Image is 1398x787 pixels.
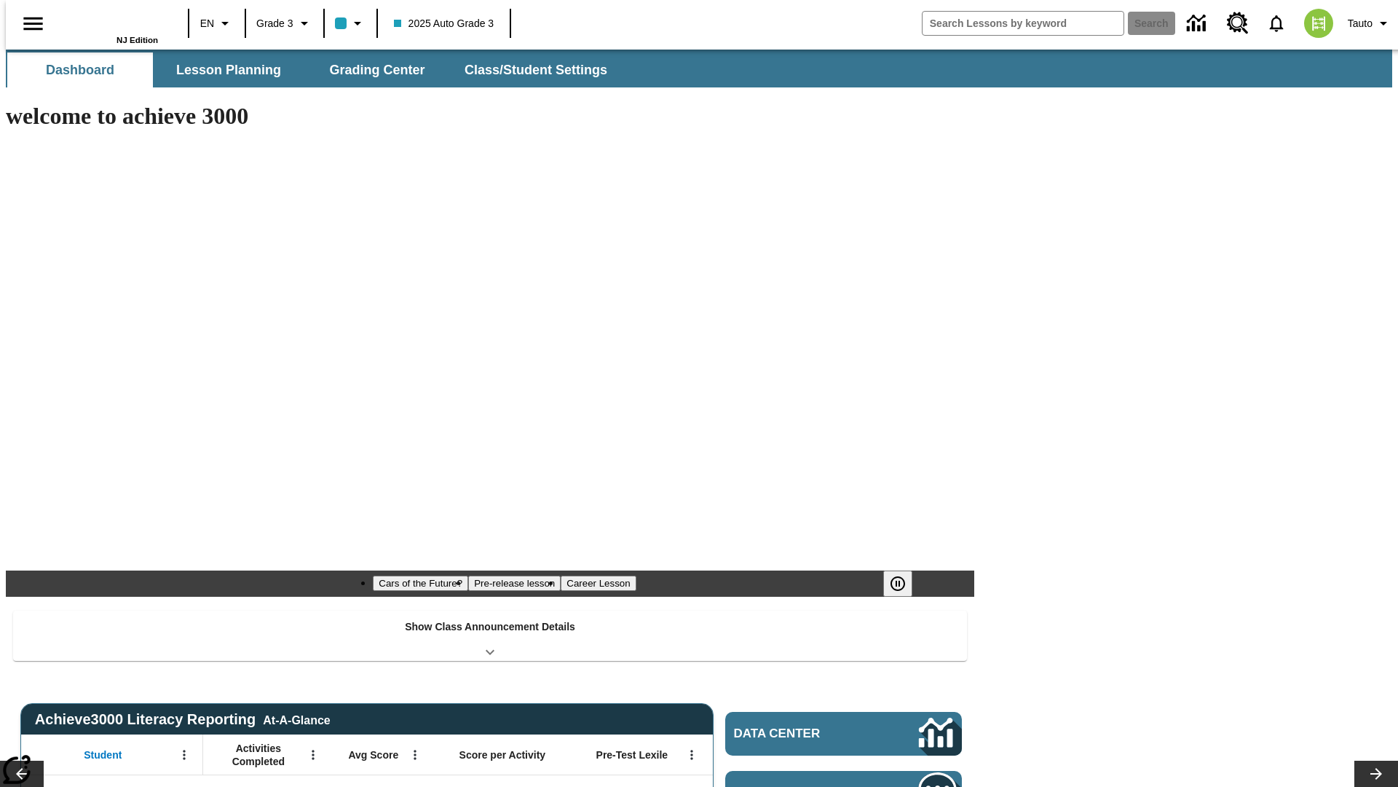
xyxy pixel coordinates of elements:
[923,12,1123,35] input: search field
[84,748,122,761] span: Student
[596,748,668,761] span: Pre-Test Lexile
[1257,4,1295,42] a: Notifications
[468,576,561,591] button: Slide 2 Pre-release lesson
[63,7,158,36] a: Home
[263,711,330,727] div: At-A-Glance
[194,10,240,36] button: Language: EN, Select a language
[734,727,870,741] span: Data Center
[329,10,372,36] button: Class color is light blue. Change class color
[1342,10,1398,36] button: Profile/Settings
[210,742,307,768] span: Activities Completed
[6,103,974,130] h1: welcome to achieve 3000
[63,5,158,44] div: Home
[6,50,1392,87] div: SubNavbar
[7,52,153,87] button: Dashboard
[173,744,195,766] button: Open Menu
[561,576,636,591] button: Slide 3 Career Lesson
[116,36,158,44] span: NJ Edition
[453,52,619,87] button: Class/Student Settings
[373,576,468,591] button: Slide 1 Cars of the Future?
[394,16,494,31] span: 2025 Auto Grade 3
[1295,4,1342,42] button: Select a new avatar
[883,571,912,597] button: Pause
[725,712,962,756] a: Data Center
[1178,4,1218,44] a: Data Center
[405,619,575,635] p: Show Class Announcement Details
[1348,16,1373,31] span: Tauto
[1354,761,1398,787] button: Lesson carousel, Next
[1218,4,1257,43] a: Resource Center, Will open in new tab
[681,744,703,766] button: Open Menu
[304,52,450,87] button: Grading Center
[250,10,319,36] button: Grade: Grade 3, Select a grade
[256,16,293,31] span: Grade 3
[200,16,214,31] span: EN
[156,52,301,87] button: Lesson Planning
[13,611,967,661] div: Show Class Announcement Details
[1304,9,1333,38] img: avatar image
[404,744,426,766] button: Open Menu
[883,571,927,597] div: Pause
[302,744,324,766] button: Open Menu
[35,711,331,728] span: Achieve3000 Literacy Reporting
[459,748,546,761] span: Score per Activity
[12,2,55,45] button: Open side menu
[6,52,620,87] div: SubNavbar
[348,748,398,761] span: Avg Score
